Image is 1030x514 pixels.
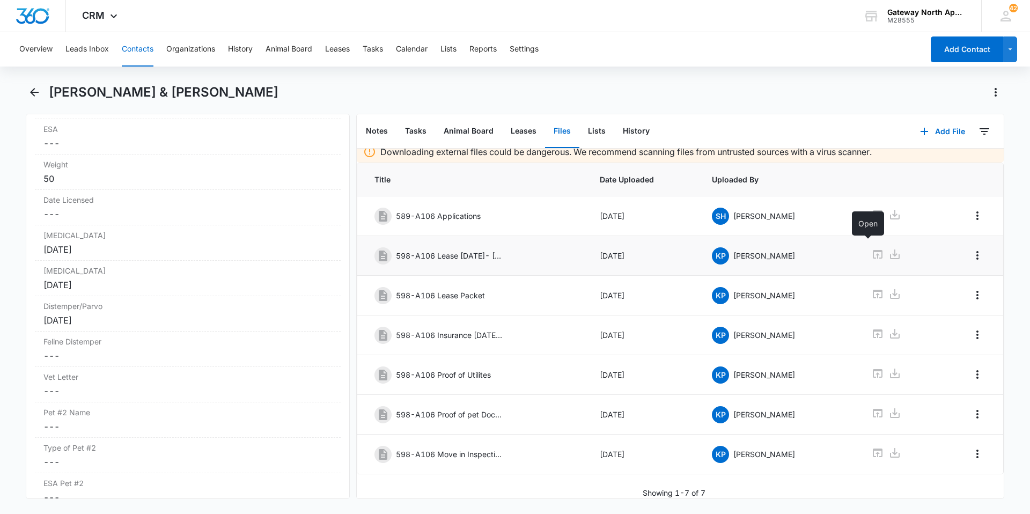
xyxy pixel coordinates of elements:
[969,366,986,383] button: Overflow Menu
[43,491,332,504] dd: ---
[712,406,729,423] span: KP
[43,265,332,276] label: [MEDICAL_DATA]
[1009,4,1018,12] div: notifications count
[35,261,341,296] div: [MEDICAL_DATA][DATE]
[600,174,687,185] span: Date Uploaded
[587,355,700,395] td: [DATE]
[614,115,658,148] button: History
[887,17,966,24] div: account id
[35,119,341,155] div: ESA---
[19,32,53,67] button: Overview
[587,315,700,355] td: [DATE]
[852,211,884,236] div: Open
[35,296,341,332] div: Distemper/Parvo[DATE]
[35,155,341,190] div: Weight50
[35,402,341,438] div: Pet #2 Name---
[969,406,986,423] button: Overflow Menu
[440,32,457,67] button: Lists
[43,194,332,205] label: Date Licensed
[43,456,332,468] dd: ---
[43,243,332,256] div: [DATE]
[587,435,700,474] td: [DATE]
[435,115,502,148] button: Animal Board
[380,145,872,158] p: Downloading external files could be dangerous. We recommend scanning files from untrusted sources...
[396,369,491,380] p: 598-A106 Proof of Utilites
[969,287,986,304] button: Overflow Menu
[579,115,614,148] button: Lists
[712,287,729,304] span: KP
[35,367,341,402] div: Vet Letter---
[43,172,332,185] div: 50
[712,446,729,463] span: KP
[228,32,253,67] button: History
[396,115,435,148] button: Tasks
[396,409,503,420] p: 598-A106 Proof of pet Documents
[325,32,350,67] button: Leases
[396,250,503,261] p: 598-A106 Lease [DATE]- [DATE]
[587,276,700,315] td: [DATE]
[1009,4,1018,12] span: 42
[733,290,795,301] p: [PERSON_NAME]
[49,84,278,100] h1: [PERSON_NAME] & [PERSON_NAME]
[969,247,986,264] button: Overflow Menu
[35,473,341,509] div: ESA Pet #2---
[396,329,503,341] p: 598-A106 Insurance [DATE]-[DATE]
[43,159,332,170] label: Weight
[43,442,332,453] label: Type of Pet #2
[43,300,332,312] label: Distemper/Parvo
[43,371,332,383] label: Vet Letter
[733,329,795,341] p: [PERSON_NAME]
[43,420,332,433] dd: ---
[712,327,729,344] span: KP
[35,438,341,473] div: Type of Pet #2---
[43,208,332,221] dd: ---
[43,278,332,291] div: [DATE]
[969,445,986,462] button: Overflow Menu
[712,174,845,185] span: Uploaded By
[363,32,383,67] button: Tasks
[43,137,332,150] dd: ---
[166,32,215,67] button: Organizations
[712,366,729,384] span: KP
[357,115,396,148] button: Notes
[396,32,428,67] button: Calendar
[35,332,341,367] div: Feline Distemper---
[587,395,700,435] td: [DATE]
[122,32,153,67] button: Contacts
[733,369,795,380] p: [PERSON_NAME]
[43,349,332,362] dd: ---
[396,210,481,222] p: 589-A106 Applications
[374,174,574,185] span: Title
[82,10,105,21] span: CRM
[733,449,795,460] p: [PERSON_NAME]
[469,32,497,67] button: Reports
[909,119,976,144] button: Add File
[43,407,332,418] label: Pet #2 Name
[35,190,341,225] div: Date Licensed---
[969,326,986,343] button: Overflow Menu
[43,385,332,398] dd: ---
[502,115,545,148] button: Leases
[931,36,1003,62] button: Add Contact
[733,210,795,222] p: [PERSON_NAME]
[887,8,966,17] div: account name
[26,84,42,101] button: Back
[35,225,341,261] div: [MEDICAL_DATA][DATE]
[545,115,579,148] button: Files
[266,32,312,67] button: Animal Board
[712,208,729,225] span: SH
[43,230,332,241] label: [MEDICAL_DATA]
[987,84,1004,101] button: Actions
[976,123,993,140] button: Filters
[733,409,795,420] p: [PERSON_NAME]
[43,478,332,489] label: ESA Pet #2
[733,250,795,261] p: [PERSON_NAME]
[396,290,485,301] p: 598-A106 Lease Packet
[43,336,332,347] label: Feline Distemper
[510,32,539,67] button: Settings
[43,314,332,327] div: [DATE]
[396,449,503,460] p: 598-A106 Move in Inspection
[43,123,332,135] label: ESA
[587,236,700,276] td: [DATE]
[587,196,700,236] td: [DATE]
